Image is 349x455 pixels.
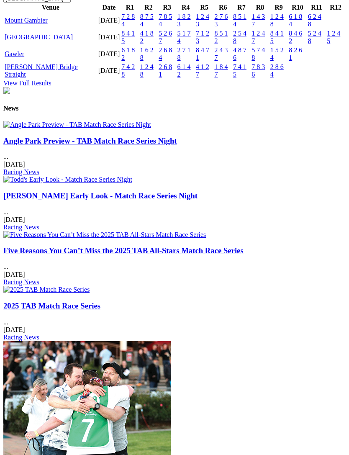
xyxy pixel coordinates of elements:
[233,30,246,44] a: 2 5 4 8
[3,161,25,168] span: [DATE]
[195,3,213,12] th: R5
[121,30,135,44] a: 8 4 1 5
[158,3,176,12] th: R3
[5,33,73,41] a: [GEOGRAPHIC_DATA]
[3,121,151,129] img: Angle Park Preview - TAB Match Race Series Night
[5,63,78,78] a: [PERSON_NAME] Bridge Straight
[140,63,154,78] a: 1 2 4 8
[98,46,121,62] td: [DATE]
[140,3,157,12] th: R2
[121,13,135,28] a: 7 2 8 4
[3,191,198,200] a: [PERSON_NAME] Early Look - Match Race Series Night
[308,3,326,12] th: R11
[159,63,172,78] a: 2 6 8 1
[177,3,195,12] th: R4
[121,46,135,61] a: 6 1 8 2
[251,63,265,78] a: 7 8 3 6
[121,3,139,12] th: R1
[3,168,39,175] a: Racing News
[270,3,287,12] th: R9
[3,176,132,183] img: Todd's Early Look - Match Race Series Night
[214,3,231,12] th: R6
[214,30,228,44] a: 8 5 1 2
[3,286,90,293] img: 2025 TAB Match Race Series
[251,3,269,12] th: R8
[214,63,228,78] a: 1 8 4 7
[3,246,346,286] div: ...
[196,13,209,28] a: 1 2 4 3
[289,30,302,44] a: 8 4 6 2
[289,13,302,28] a: 6 1 8 4
[288,3,307,12] th: R10
[3,87,10,94] img: chasers_homepage.jpg
[159,30,172,44] a: 5 2 6 7
[177,46,191,61] a: 2 7 1 8
[270,63,284,78] a: 2 8 6 4
[3,334,39,341] a: Racing News
[251,13,265,28] a: 1 4 3 7
[233,13,246,28] a: 8 5 1 4
[3,224,39,231] a: Racing News
[177,63,191,78] a: 6 1 4 2
[3,246,244,255] a: Five Reasons You Can’t Miss the 2025 TAB All-Stars Match Race Series
[214,13,228,28] a: 2 7 6 3
[308,13,321,28] a: 6 2 4 8
[251,30,265,44] a: 1 2 4 7
[3,271,25,278] span: [DATE]
[3,301,100,310] a: 2025 TAB Match Race Series
[98,13,121,28] td: [DATE]
[289,46,302,61] a: 8 2 6 1
[98,63,121,79] td: [DATE]
[270,30,284,44] a: 8 4 1 5
[3,326,25,333] span: [DATE]
[177,30,191,44] a: 5 1 7 4
[3,136,346,176] div: ...
[159,13,172,28] a: 7 8 5 4
[233,46,246,61] a: 4 8 7 6
[196,63,209,78] a: 4 1 2 7
[3,301,346,341] div: ...
[196,46,209,61] a: 8 4 7 1
[233,63,246,78] a: 7 4 1 5
[3,80,51,87] a: View Full Results
[196,30,209,44] a: 7 1 2 3
[3,216,25,223] span: [DATE]
[98,29,121,45] td: [DATE]
[98,3,121,12] th: Date
[270,13,284,28] a: 1 2 4 8
[177,13,191,28] a: 1 8 2 3
[327,30,340,44] a: 1 2 4 5
[140,13,154,28] a: 8 7 5 4
[3,105,346,112] h4: News
[159,46,172,61] a: 2 6 8 4
[121,63,135,78] a: 7 4 2 8
[5,17,48,24] a: Mount Gambier
[3,191,346,231] div: ...
[251,46,265,61] a: 5 7 4 8
[140,46,154,61] a: 1 6 2 8
[5,50,24,57] a: Gawler
[3,278,39,285] a: Racing News
[4,3,97,12] th: Venue
[3,231,206,239] img: Five Reasons You Can’t Miss the 2025 TAB All-Stars Match Race Series
[140,30,154,44] a: 4 1 8 2
[214,46,228,61] a: 2 4 3 7
[308,30,321,44] a: 5 2 4 8
[270,46,284,61] a: 1 5 2 4
[3,136,177,145] a: Angle Park Preview - TAB Match Race Series Night
[233,3,250,12] th: R7
[326,3,345,12] th: R12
